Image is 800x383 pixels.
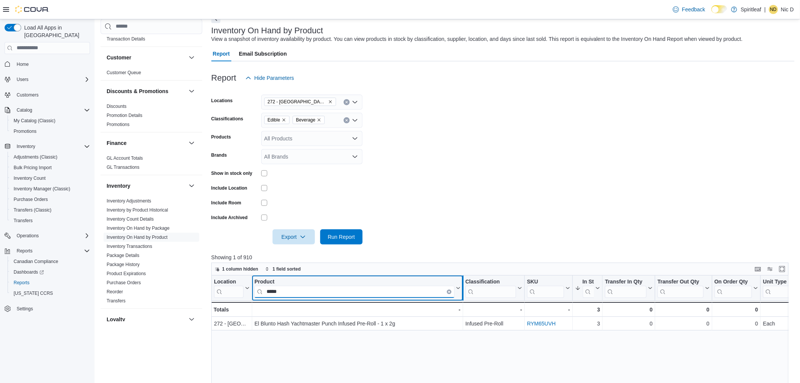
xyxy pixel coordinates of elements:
[107,280,141,286] span: Purchase Orders
[107,207,168,213] span: Inventory by Product Historical
[465,319,522,328] div: Infused Pre-Roll
[11,163,90,172] span: Bulk Pricing Import
[107,262,140,267] a: Package History
[107,298,126,304] a: Transfers
[17,233,39,239] span: Operations
[14,231,90,240] span: Operations
[714,305,758,314] div: 0
[14,106,90,115] span: Catalog
[107,54,131,61] h3: Customer
[11,206,54,215] a: Transfers (Classic)
[11,195,51,204] a: Purchase Orders
[268,116,280,124] span: Edible
[14,59,90,69] span: Home
[344,117,350,123] button: Clear input
[14,175,46,181] span: Inventory Count
[670,2,708,17] a: Feedback
[101,68,202,80] div: Customer
[11,216,90,225] span: Transfers
[11,174,49,183] a: Inventory Count
[657,278,703,285] div: Transfer Out Qty
[352,135,358,142] button: Open list of options
[17,143,35,149] span: Inventory
[107,198,151,204] a: Inventory Adjustments
[211,254,795,261] p: Showing 1 of 910
[527,278,564,297] div: SKU URL
[714,278,752,297] div: On Order Qty
[107,164,140,170] span: GL Transactions
[293,116,325,124] span: Beverage
[766,265,775,274] button: Display options
[107,87,168,95] h3: Discounts & Promotions
[11,278,90,287] span: Reports
[352,117,358,123] button: Open list of options
[465,278,522,297] button: Classification
[17,92,39,98] span: Customers
[254,278,454,285] div: Product
[17,76,28,83] span: Users
[8,152,93,162] button: Adjustments (Classic)
[211,152,227,158] label: Brands
[14,304,36,313] a: Settings
[101,102,202,132] div: Discounts & Promotions
[101,154,202,175] div: Finance
[107,235,167,240] a: Inventory On Hand by Product
[107,182,186,190] button: Inventory
[14,258,58,265] span: Canadian Compliance
[282,118,286,122] button: Remove Edible from selection in this group
[8,126,93,137] button: Promotions
[214,278,243,297] div: Location
[770,5,777,14] span: ND
[107,298,126,304] span: Transfers
[107,253,140,258] a: Package Details
[465,278,516,297] div: Classification
[107,316,186,323] button: Loyalty
[763,319,797,328] div: Each
[317,118,321,122] button: Remove Beverage from selection in this group
[741,5,761,14] p: Spiritleaf
[14,90,42,100] a: Customers
[107,70,141,75] a: Customer Queue
[320,229,363,244] button: Run Report
[769,5,778,14] div: Nic D
[242,70,297,86] button: Hide Parameters
[11,195,90,204] span: Purchase Orders
[107,289,123,295] span: Reorder
[764,5,766,14] p: |
[107,122,130,127] a: Promotions
[273,266,301,272] span: 1 field sorted
[273,229,315,244] button: Export
[11,184,90,193] span: Inventory Manager (Classic)
[8,288,93,299] button: [US_STATE] CCRS
[8,162,93,173] button: Bulk Pricing Import
[222,266,258,272] span: 1 column hidden
[14,90,90,100] span: Customers
[107,216,154,222] a: Inventory Count Details
[328,100,333,104] button: Remove 272 - Salisbury (Sherwood Park) from selection in this group
[254,278,454,297] div: Product
[107,113,143,118] a: Promotion Details
[107,155,143,161] span: GL Account Totals
[11,116,59,125] a: My Catalog (Classic)
[11,268,47,277] a: Dashboards
[254,319,460,328] div: El Blunto Hash Yachtmaster Punch Infused Pre-Roll - 1 x 2g
[352,154,358,160] button: Open list of options
[14,106,35,115] button: Catalog
[527,305,570,314] div: -
[14,304,90,313] span: Settings
[107,70,141,76] span: Customer Queue
[17,306,33,312] span: Settings
[14,128,37,134] span: Promotions
[11,206,90,215] span: Transfers (Classic)
[605,278,647,285] div: Transfer In Qty
[187,87,196,96] button: Discounts & Promotions
[11,116,90,125] span: My Catalog (Classic)
[714,278,752,285] div: On Order Qty
[211,98,233,104] label: Locations
[2,230,93,241] button: Operations
[212,265,261,274] button: 1 column hidden
[2,59,93,70] button: Home
[8,115,93,126] button: My Catalog (Classic)
[11,278,33,287] a: Reports
[582,278,594,285] div: In Stock Qty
